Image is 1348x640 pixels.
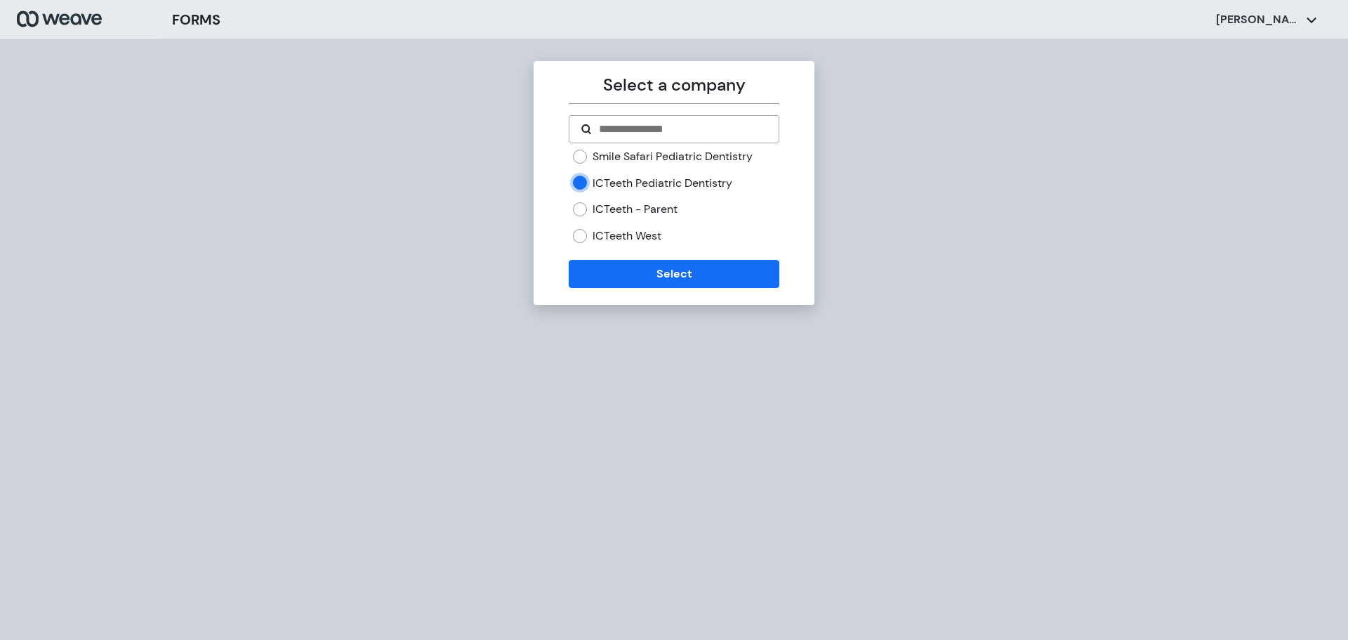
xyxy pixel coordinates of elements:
[569,72,779,98] p: Select a company
[597,121,767,138] input: Search
[569,260,779,288] button: Select
[593,149,753,164] label: Smile Safari Pediatric Dentistry
[593,228,661,244] label: ICTeeth West
[172,9,220,30] h3: FORMS
[1216,12,1300,27] p: [PERSON_NAME]
[593,176,732,191] label: ICTeeth Pediatric Dentistry
[593,202,678,217] label: ICTeeth - Parent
